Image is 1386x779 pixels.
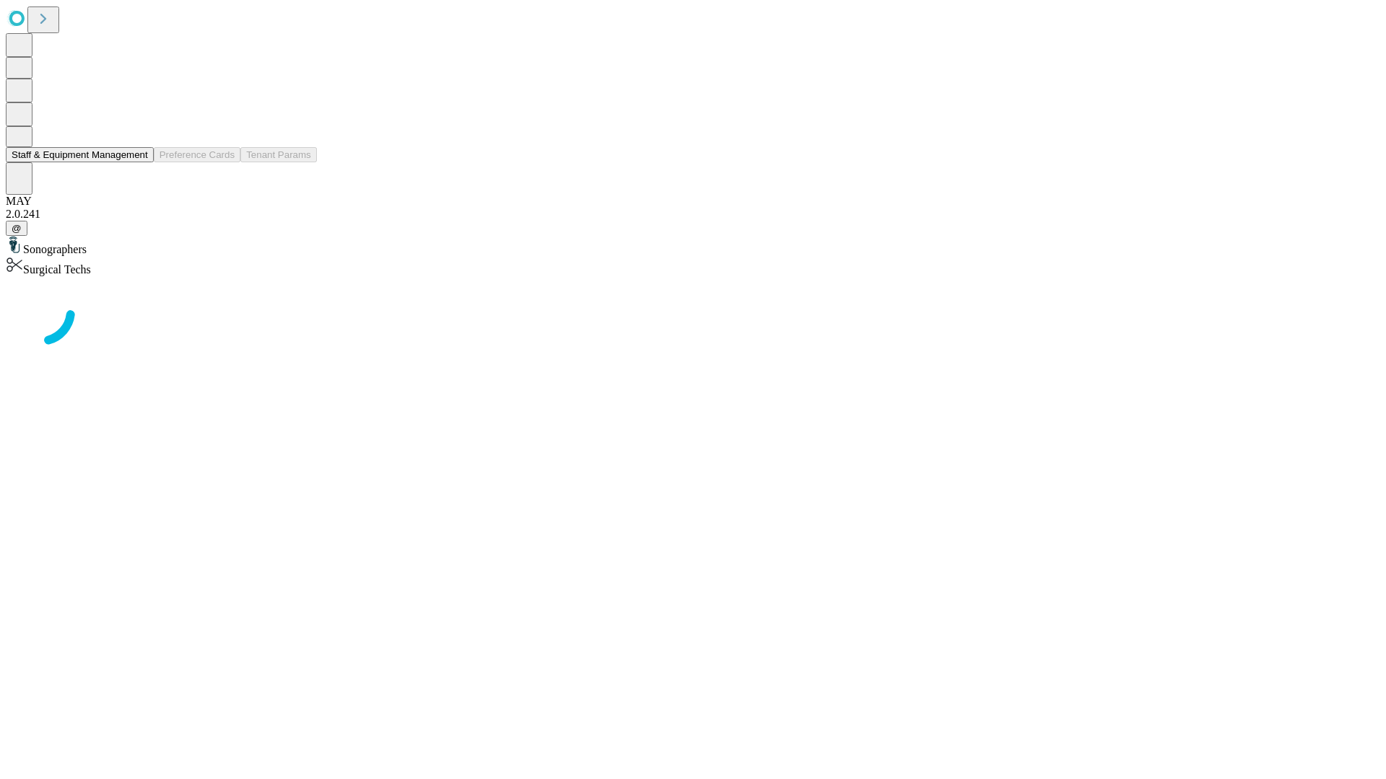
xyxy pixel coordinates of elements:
[154,147,240,162] button: Preference Cards
[6,256,1380,276] div: Surgical Techs
[6,221,27,236] button: @
[6,147,154,162] button: Staff & Equipment Management
[12,223,22,234] span: @
[6,195,1380,208] div: MAY
[6,208,1380,221] div: 2.0.241
[6,236,1380,256] div: Sonographers
[240,147,317,162] button: Tenant Params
